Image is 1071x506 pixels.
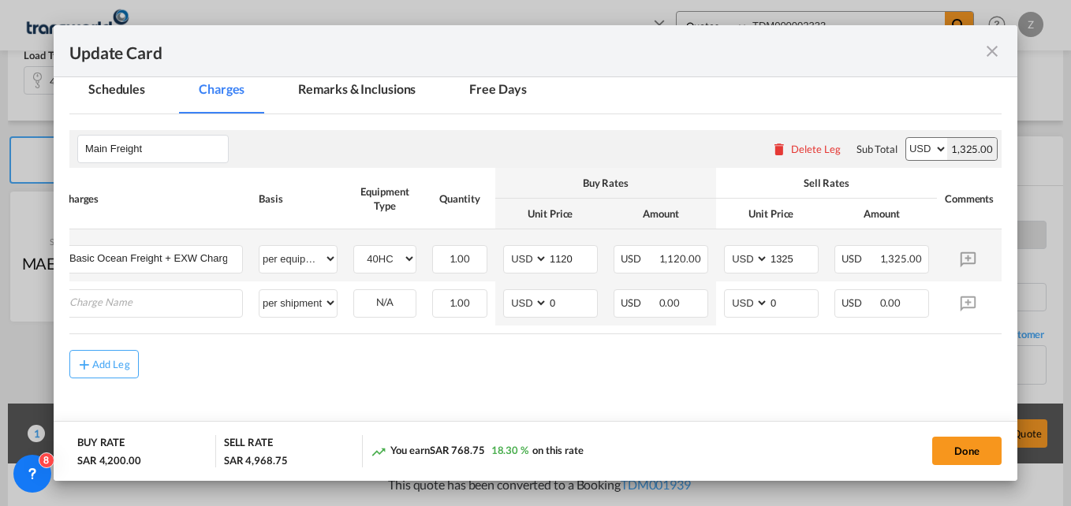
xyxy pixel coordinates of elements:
md-input-container: Basic Ocean Freight + EXW Charges [62,246,242,270]
span: USD [621,252,657,265]
select: per shipment [259,290,337,315]
button: Delete Leg [771,143,841,155]
md-tab-item: Free Days [450,70,545,113]
div: SAR 4,200.00 [77,453,141,467]
div: 1,325.00 [947,138,997,160]
div: Charges [62,192,243,206]
md-tab-item: Charges [180,70,263,113]
span: SAR 768.75 [430,444,485,456]
th: Comments [937,168,1000,229]
div: Delete Leg [791,143,841,155]
div: Sub Total [856,142,897,156]
div: Basis [259,192,338,206]
span: USD [621,296,657,309]
div: Update Card [69,41,983,61]
button: Add Leg [69,350,139,378]
button: Done [932,437,1002,465]
md-tab-item: Remarks & Inclusions [279,70,435,113]
div: Buy Rates [503,176,708,190]
md-icon: icon-delete [771,141,787,157]
input: Leg Name [85,137,228,161]
input: 1325 [769,246,818,270]
div: BUY RATE [77,435,125,453]
th: Amount [606,199,716,229]
input: Charge Name [69,246,242,270]
th: Unit Price [495,199,606,229]
div: Add Leg [92,359,130,369]
input: 0 [548,290,597,314]
div: You earn on this rate [371,443,584,459]
input: 1120 [548,246,597,270]
md-icon: icon-plus md-link-fg s20 [76,356,92,372]
span: 18.30 % [491,444,528,456]
md-dialog: Update Card Port ... [54,25,1017,481]
select: per equipment [259,246,337,271]
span: 1,120.00 [659,252,701,265]
input: 0 [769,290,818,314]
span: 0.00 [659,296,681,309]
span: 0.00 [880,296,901,309]
span: USD [841,252,878,265]
th: Unit Price [716,199,827,229]
div: Equipment Type [353,184,416,213]
md-icon: icon-close fg-AAA8AD m-0 pointer [983,42,1002,61]
md-pagination-wrapper: Use the left and right arrow keys to navigate between tabs [69,70,562,113]
th: Amount [827,199,937,229]
span: USD [841,296,878,309]
th: Action [1000,168,1053,229]
div: Sell Rates [724,176,929,190]
div: SELL RATE [224,435,273,453]
div: Quantity [432,192,487,206]
md-icon: icon-trending-up [371,444,386,459]
div: N/A [354,290,416,314]
span: 1,325.00 [880,252,922,265]
input: Charge Name [69,290,242,314]
md-tab-item: Schedules [69,70,164,113]
div: SAR 4,968.75 [224,453,288,467]
span: 1.00 [450,296,471,309]
span: 1.00 [450,252,471,265]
